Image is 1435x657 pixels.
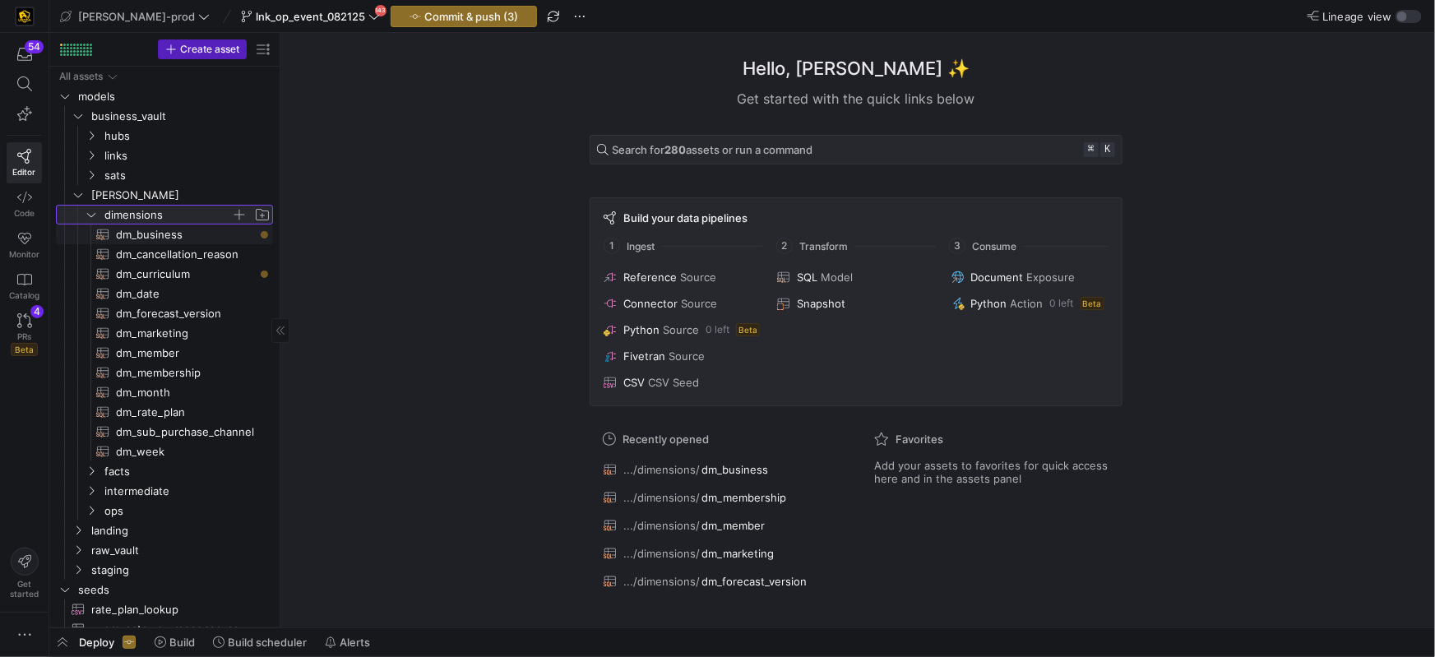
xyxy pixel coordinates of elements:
span: Python [971,297,1007,310]
span: CSV [623,376,645,389]
span: rate_plan_lookup​​​​​​ [91,600,254,619]
span: CSV Seed [648,376,699,389]
div: Press SPACE to select this row. [56,461,273,481]
button: .../dimensions/dm_member [599,515,841,536]
span: [PERSON_NAME] [91,186,271,205]
a: dm_membership​​​​​​​​​​ [56,363,273,382]
span: Monitor [9,249,39,259]
span: Build scheduler [228,636,307,649]
div: Press SPACE to select this row. [56,382,273,402]
div: Press SPACE to select this row. [56,363,273,382]
div: Press SPACE to select this row. [56,540,273,560]
div: Press SPACE to select this row. [56,244,273,264]
button: ReferenceSource [600,267,764,287]
span: dm_week​​​​​​​​​​ [116,442,254,461]
span: Build your data pipelines [623,211,748,224]
div: Press SPACE to select this row. [56,224,273,244]
span: links [104,146,271,165]
span: PRs [17,331,31,341]
strong: 280 [664,143,686,156]
a: dm_marketing​​​​​​​​​​ [56,323,273,343]
span: Recently opened [623,433,709,446]
span: Catalog [9,290,39,300]
span: [PERSON_NAME]-prod [78,10,195,23]
span: Alerts [340,636,370,649]
div: Press SPACE to select this row. [56,521,273,540]
span: dm_forecast_version​​​​​​​​​​ [116,304,254,323]
a: dm_week​​​​​​​​​​ [56,442,273,461]
span: Code [14,208,35,218]
div: All assets [59,71,103,82]
span: dm_month​​​​​​​​​​ [116,383,254,402]
span: dm_member​​​​​​​​​​ [116,344,254,363]
a: dm_member​​​​​​​​​​ [56,343,273,363]
span: raw_vault [91,541,271,560]
span: .../dimensions/ [623,463,700,476]
span: .../dimensions/ [623,575,700,588]
div: 4 [30,305,44,318]
div: Press SPACE to select this row. [56,67,273,86]
span: dm_business​​​​​​​​​​ [116,225,254,244]
div: Press SPACE to select this row. [56,619,273,639]
span: zuora_gateway_response_codes​​​​​​ [91,620,254,639]
a: https://storage.googleapis.com/y42-prod-data-exchange/images/uAsz27BndGEK0hZWDFeOjoxA7jCwgK9jE472... [7,2,42,30]
div: Press SPACE to select this row. [56,264,273,284]
span: Favorites [896,433,943,446]
a: dm_cancellation_reason​​​​​​​​​​ [56,244,273,264]
span: Editor [13,167,36,177]
span: dm_membership​​​​​​​​​​ [116,363,254,382]
span: dm_marketing [701,547,774,560]
span: hubs [104,127,271,146]
h1: Hello, [PERSON_NAME] ✨ [743,55,970,82]
button: Alerts [317,628,377,656]
span: Beta [11,343,38,356]
div: Press SPACE to select this row. [56,303,273,323]
button: PythonSource0 leftBeta [600,320,764,340]
span: dm_rate_plan​​​​​​​​​​ [116,403,254,422]
span: Exposure [1027,271,1076,284]
button: [PERSON_NAME]-prod [56,6,214,27]
a: dm_forecast_version​​​​​​​​​​ [56,303,273,323]
div: Press SPACE to select this row. [56,599,273,619]
span: .../dimensions/ [623,547,700,560]
a: Editor [7,142,42,183]
img: https://storage.googleapis.com/y42-prod-data-exchange/images/uAsz27BndGEK0hZWDFeOjoxA7jCwgK9jE472... [16,8,33,25]
a: dm_month​​​​​​​​​​ [56,382,273,402]
span: .../dimensions/ [623,519,700,532]
button: .../dimensions/dm_marketing [599,543,841,564]
div: Press SPACE to select this row. [56,481,273,501]
span: dm_sub_purchase_channel​​​​​​​​​​ [116,423,254,442]
div: Press SPACE to select this row. [56,284,273,303]
span: .../dimensions/ [623,491,700,504]
button: Create asset [158,39,247,59]
span: Beta [736,323,760,336]
span: 0 left [706,324,729,335]
a: Catalog [7,266,42,307]
div: Press SPACE to select this row. [56,86,273,106]
span: staging [91,561,271,580]
span: 0 left [1050,298,1074,309]
span: dimensions [104,206,231,224]
button: SQLModel [774,267,937,287]
span: lnk_op_event_082125 [256,10,365,23]
div: Press SPACE to select this row. [56,343,273,363]
span: Deploy [79,636,114,649]
span: dm_business [701,463,768,476]
span: facts [104,462,271,481]
span: Search for assets or run a command [612,143,812,156]
a: PRsBeta4 [7,307,42,363]
button: Commit & push (3) [391,6,537,27]
button: .../dimensions/dm_forecast_version [599,571,841,592]
div: Press SPACE to select this row. [56,422,273,442]
span: sats [104,166,271,185]
span: seeds [78,581,271,599]
button: ConnectorSource [600,294,764,313]
span: Fivetran [623,349,665,363]
span: dm_curriculum​​​​​​​​​​ [116,265,254,284]
button: 54 [7,39,42,69]
button: .../dimensions/dm_business [599,459,841,480]
a: dm_business​​​​​​​​​​ [56,224,273,244]
span: Document [971,271,1024,284]
span: Create asset [180,44,239,55]
span: dm_date​​​​​​​​​​ [116,285,254,303]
